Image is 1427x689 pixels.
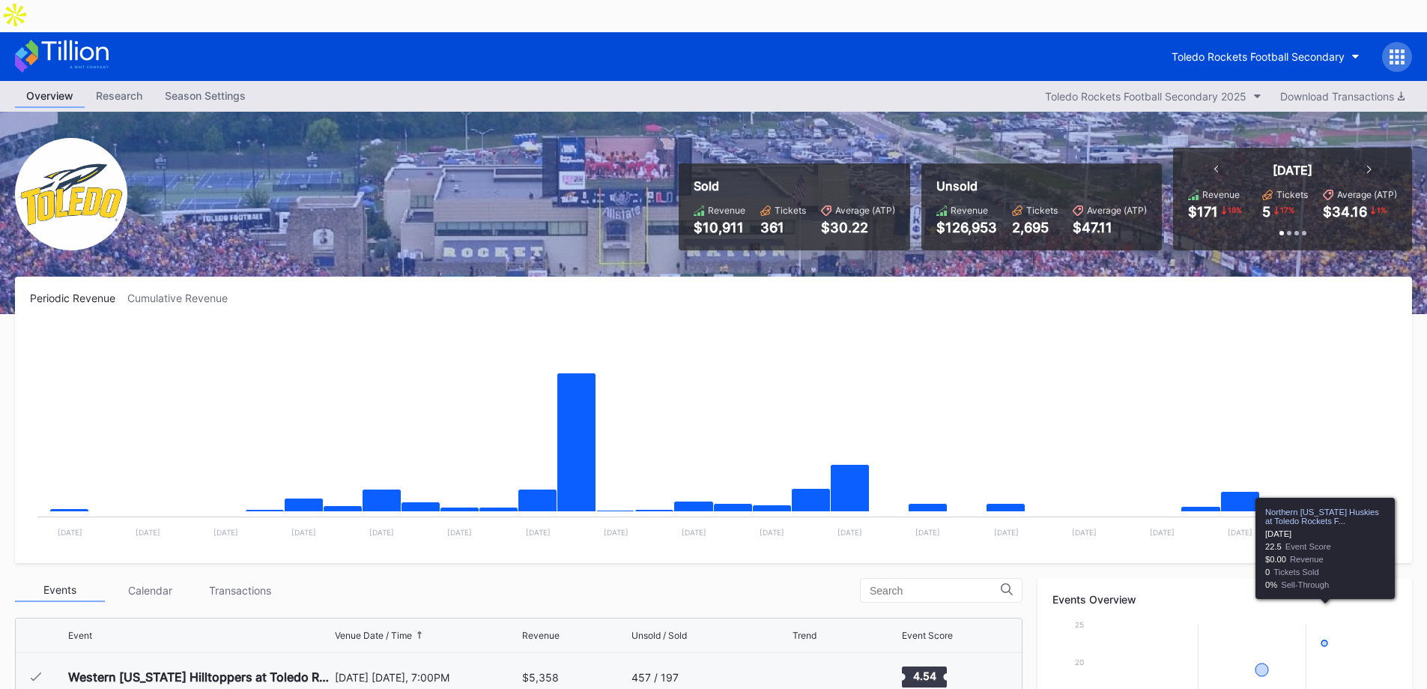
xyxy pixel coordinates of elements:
div: Download Transactions [1280,90,1405,103]
img: ToledoRockets.png [15,138,127,250]
div: Transactions [195,579,285,602]
text: [DATE] [1150,528,1175,537]
a: Season Settings [154,85,257,108]
text: [DATE] [1228,528,1252,537]
div: Venue Date / Time [335,630,412,641]
div: 1 % [1375,204,1388,216]
input: Search [870,585,1001,597]
div: Events [15,579,105,602]
text: [DATE] [604,528,628,537]
div: Research [85,85,154,106]
div: Event Score [902,630,953,641]
text: [DATE] [994,528,1019,537]
div: Events Overview [1052,593,1397,606]
text: [DATE] [760,528,784,537]
a: Research [85,85,154,108]
div: Sold [694,178,895,193]
div: [DATE] [DATE], 7:00PM [335,671,519,684]
div: Periodic Revenue [30,292,127,304]
svg: Chart title [30,323,1397,548]
div: 18 % [1226,204,1243,216]
text: [DATE] [1306,528,1330,537]
text: [DATE] [369,528,394,537]
text: [DATE] [526,528,551,537]
text: [DATE] [837,528,862,537]
div: $5,358 [522,671,559,684]
div: Cumulative Revenue [127,292,240,304]
div: Western [US_STATE] Hilltoppers at Toledo Rockets Football [68,670,331,685]
text: [DATE] [447,528,472,537]
button: Toledo Rockets Football Secondary [1160,43,1371,70]
div: $47.11 [1073,220,1147,235]
text: [DATE] [1072,528,1097,537]
div: $10,911 [694,220,745,235]
div: Revenue [708,205,745,216]
div: Toledo Rockets Football Secondary [1172,50,1345,63]
div: [DATE] [1273,163,1312,178]
text: [DATE] [682,528,706,537]
div: 17 % [1279,204,1296,216]
div: Average (ATP) [1337,189,1397,200]
button: Download Transactions [1273,86,1412,106]
div: 5 [1262,204,1270,220]
text: 4.54 [912,670,936,682]
div: Event [68,630,92,641]
text: [DATE] [915,528,940,537]
div: 361 [760,220,806,235]
a: Overview [15,85,85,108]
div: Unsold / Sold [631,630,687,641]
text: 20 [1075,658,1084,667]
text: [DATE] [58,528,82,537]
div: Calendar [105,579,195,602]
div: Revenue [1202,189,1240,200]
div: Tickets [775,205,806,216]
div: Average (ATP) [1087,205,1147,216]
div: $30.22 [821,220,895,235]
div: Toledo Rockets Football Secondary 2025 [1045,90,1246,103]
text: 25 [1075,620,1084,629]
div: Season Settings [154,85,257,106]
div: Tickets [1276,189,1308,200]
div: Tickets [1026,205,1058,216]
div: $171 [1188,204,1218,220]
div: Unsold [936,178,1147,193]
div: $34.16 [1323,204,1367,220]
div: Revenue [951,205,988,216]
div: Average (ATP) [835,205,895,216]
div: Trend [793,630,816,641]
div: 2,695 [1012,220,1058,235]
text: [DATE] [136,528,160,537]
div: 457 / 197 [631,671,679,684]
button: Toledo Rockets Football Secondary 2025 [1037,86,1269,106]
text: [DATE] [291,528,316,537]
text: [DATE] [213,528,238,537]
div: Revenue [522,630,560,641]
div: $126,953 [936,220,997,235]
